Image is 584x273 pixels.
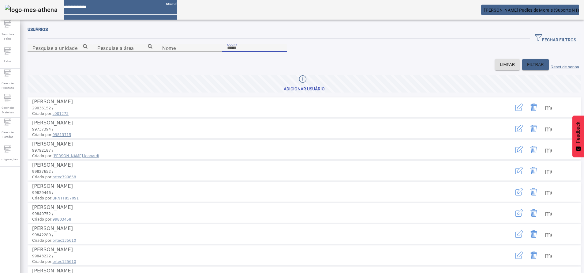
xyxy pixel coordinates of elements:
button: Delete [526,163,541,178]
span: [PERSON_NAME] Pudles de Morais (Suporte N1) [484,8,579,13]
span: 99827652 / [32,169,53,174]
span: [PERSON_NAME] [32,226,73,231]
span: brtec135610 [53,238,76,243]
button: Feedback - Mostrar pesquisa [572,116,584,157]
span: 29036152 / [32,106,53,110]
span: BRNTT857091 [53,196,79,200]
button: FILTRAR [522,59,549,70]
mat-label: Pesquise a unidade [32,45,77,51]
span: c001273 [53,112,69,116]
span: 99803458 [53,217,71,222]
mat-label: Pesquise a área [97,45,134,51]
span: Criado por: [32,132,488,138]
span: 99842280 / [32,233,53,237]
span: 99840752 / [32,212,53,216]
button: Mais [541,184,556,199]
button: FECHAR FILTROS [530,33,581,44]
span: FILTRAR [527,62,544,68]
mat-label: Login [227,42,237,46]
label: Reset de senha [551,65,579,69]
button: Delete [526,121,541,136]
div: Adicionar Usuário [284,86,325,92]
button: Delete [526,248,541,263]
button: Mais [541,100,556,115]
span: [PERSON_NAME] [32,120,73,126]
span: Usuários [28,27,48,32]
button: Delete [526,100,541,115]
span: [PERSON_NAME] [32,204,73,210]
span: Fabril [2,57,13,65]
span: Criado por: [32,238,488,243]
span: Criado por: [32,111,488,116]
button: Delete [526,227,541,241]
span: [PERSON_NAME] [32,183,73,189]
button: Delete [526,206,541,220]
span: LIMPAR [500,62,515,68]
span: 99792187 / [32,148,53,153]
span: Feedback [575,122,581,143]
input: Number [97,44,152,52]
span: 99843222 / [32,254,53,258]
span: [PERSON_NAME].leonardi [53,154,99,158]
span: brtec799658 [53,175,76,179]
input: Number [32,44,88,52]
span: [PERSON_NAME] [32,141,73,147]
span: Criado por: [32,174,488,180]
span: [PERSON_NAME] [32,247,73,252]
img: logo-mes-athena [5,5,58,15]
button: Mais [541,163,556,178]
button: Mais [541,142,556,157]
span: Criado por: [32,153,488,159]
button: LIMPAR [495,59,520,70]
button: Delete [526,142,541,157]
span: 99829446 / [32,191,53,195]
span: FECHAR FILTROS [535,34,576,43]
span: Criado por: [32,217,488,222]
span: 99737394 / [32,127,53,131]
button: Reset de senha [549,59,581,70]
span: [PERSON_NAME] [32,99,73,104]
button: Mais [541,248,556,263]
span: Criado por: [32,195,488,201]
span: brtec135610 [53,260,76,264]
button: Adicionar Usuário [28,75,581,93]
span: Criado por: [32,259,488,264]
mat-label: Nome [162,45,176,51]
button: Mais [541,206,556,220]
span: [PERSON_NAME] [32,162,73,168]
button: Mais [541,227,556,241]
button: Mais [541,121,556,136]
button: Delete [526,184,541,199]
span: 99813715 [53,133,71,137]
